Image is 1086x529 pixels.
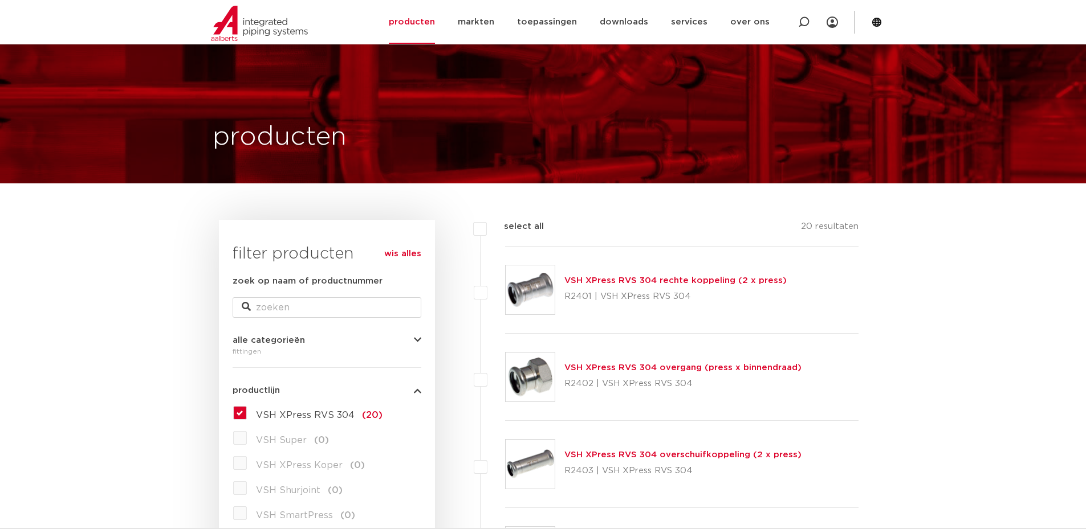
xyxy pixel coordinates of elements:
[506,352,555,401] img: Thumbnail for VSH XPress RVS 304 overgang (press x binnendraad)
[564,276,787,285] a: VSH XPress RVS 304 rechte koppeling (2 x press)
[487,220,544,233] label: select all
[233,297,421,318] input: zoeken
[233,386,280,395] span: productlijn
[256,511,333,520] span: VSH SmartPress
[213,119,347,155] h1: producten
[233,336,421,345] button: alle categorieën
[362,411,383,420] span: (20)
[256,436,307,445] span: VSH Super
[233,386,421,395] button: productlijn
[256,411,355,420] span: VSH XPress RVS 304
[801,220,859,237] p: 20 resultaten
[384,247,421,261] a: wis alles
[256,486,320,495] span: VSH Shurjoint
[564,462,802,480] p: R2403 | VSH XPress RVS 304
[564,363,802,372] a: VSH XPress RVS 304 overgang (press x binnendraad)
[506,440,555,489] img: Thumbnail for VSH XPress RVS 304 overschuifkoppeling (2 x press)
[506,265,555,314] img: Thumbnail for VSH XPress RVS 304 rechte koppeling (2 x press)
[233,345,421,358] div: fittingen
[256,461,343,470] span: VSH XPress Koper
[350,461,365,470] span: (0)
[233,243,421,265] h3: filter producten
[564,375,802,393] p: R2402 | VSH XPress RVS 304
[328,486,343,495] span: (0)
[340,511,355,520] span: (0)
[564,288,787,306] p: R2401 | VSH XPress RVS 304
[233,274,383,288] label: zoek op naam of productnummer
[314,436,329,445] span: (0)
[564,450,802,459] a: VSH XPress RVS 304 overschuifkoppeling (2 x press)
[233,336,305,345] span: alle categorieën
